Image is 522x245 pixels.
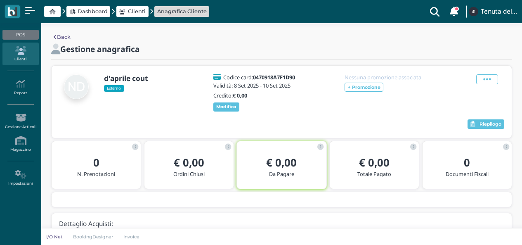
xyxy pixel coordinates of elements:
[481,8,517,15] h4: Tenuta del Barco
[469,7,478,16] img: ...
[359,155,390,170] b: € 0,00
[128,7,146,15] span: Clienti
[64,74,89,99] img: null d'aprile cout
[479,121,501,127] span: Riepilogo
[68,233,118,240] a: BookingDesigner
[468,119,504,129] button: Riepilogo
[78,7,108,15] span: Dashboard
[216,104,236,109] b: Modifica
[54,33,71,41] a: Back
[2,133,38,155] a: Magazzino
[2,43,38,65] a: Clienti
[59,221,113,228] h4: Dettaglio Acquisti:
[104,85,124,92] span: Esterno
[157,7,207,15] a: Anagrafica Cliente
[243,171,319,177] h5: Da Pagare
[429,171,505,177] h5: Documenti Fiscali
[336,171,412,177] h5: Totale Pagato
[2,167,38,189] a: Impostazioni
[2,30,38,40] div: POS
[69,7,108,15] a: Dashboard
[345,74,431,80] h5: Nessuna promozione associata
[118,233,145,240] a: Invoice
[2,110,38,133] a: Gestione Articoli
[60,45,140,53] h2: Gestione anagrafica
[253,74,295,81] b: 0470918A7F1D90
[119,7,146,15] a: Clienti
[2,76,38,99] a: Report
[213,83,300,88] h5: Validità: 8 Set 2025 - 10 Set 2025
[464,155,470,170] b: 0
[266,155,297,170] b: € 0,00
[223,74,295,80] h5: Codice card:
[151,171,227,177] h5: Ordini Chiusi
[213,93,300,98] h5: Credito:
[104,74,148,83] b: d'aprile cout
[348,84,380,90] b: + Promozione
[46,233,63,240] p: I/O Net
[174,155,204,170] b: € 0,00
[7,7,17,17] img: logo
[468,2,517,21] a: ... Tenuta del Barco
[93,155,99,170] b: 0
[233,92,247,99] b: € 0,00
[58,171,134,177] h5: N. Prenotazioni
[463,219,515,238] iframe: Help widget launcher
